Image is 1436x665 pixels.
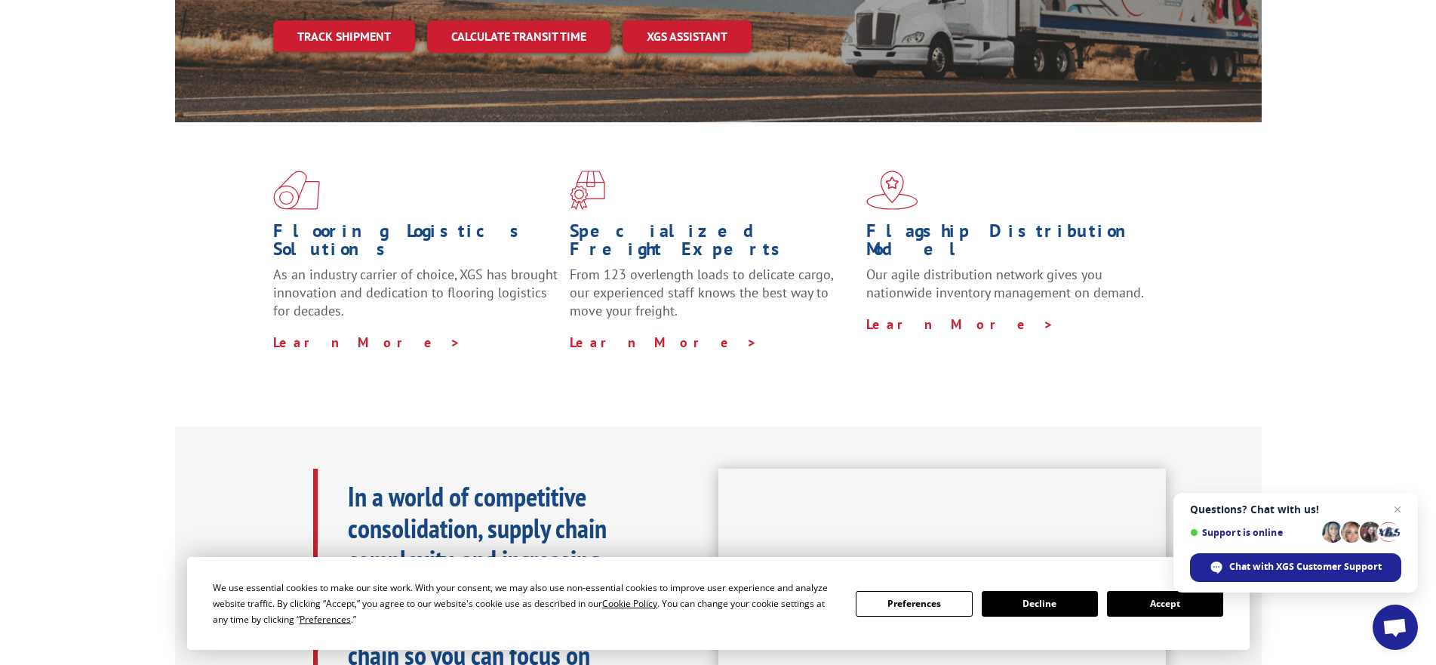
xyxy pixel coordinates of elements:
a: Learn More > [570,334,758,351]
button: Accept [1107,591,1223,617]
button: Preferences [856,591,972,617]
h1: Flooring Logistics Solutions [273,222,558,266]
div: We use essential cookies to make our site work. With your consent, we may also use non-essential ... [213,580,838,627]
p: From 123 overlength loads to delicate cargo, our experienced staff knows the best way to move you... [570,266,855,333]
div: Cookie Consent Prompt [187,557,1250,650]
span: Preferences [300,613,351,626]
span: Our agile distribution network gives you nationwide inventory management on demand. [866,266,1144,301]
button: Decline [982,591,1098,617]
div: Open chat [1373,605,1418,650]
span: Chat with XGS Customer Support [1229,560,1382,574]
span: Support is online [1190,527,1317,538]
img: xgs-icon-total-supply-chain-intelligence-red [273,171,320,210]
a: Learn More > [866,316,1054,333]
h1: Specialized Freight Experts [570,222,855,266]
span: Close chat [1388,500,1407,519]
a: Learn More > [273,334,461,351]
a: Calculate transit time [427,20,610,53]
span: Cookie Policy [602,597,657,610]
img: xgs-icon-focused-on-flooring-red [570,171,605,210]
img: xgs-icon-flagship-distribution-model-red [866,171,918,210]
span: As an industry carrier of choice, XGS has brought innovation and dedication to flooring logistics... [273,266,558,319]
span: Questions? Chat with us! [1190,503,1401,516]
a: XGS ASSISTANT [623,20,752,53]
a: Track shipment [273,20,415,52]
div: Chat with XGS Customer Support [1190,553,1401,582]
h1: Flagship Distribution Model [866,222,1152,266]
